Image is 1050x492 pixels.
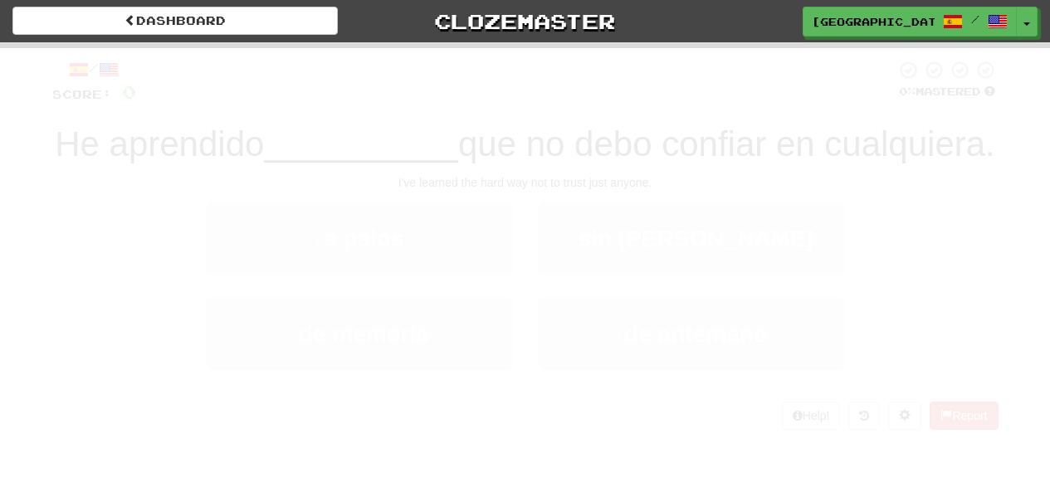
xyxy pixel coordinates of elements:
[971,13,979,25] span: /
[201,46,282,63] span: Correct
[445,46,549,63] span: Incorrect
[55,124,264,163] span: He aprendido
[803,7,1017,37] a: [GEOGRAPHIC_DATA] /
[538,202,845,275] button: 2.sin [PERSON_NAME]
[52,174,999,191] div: I've learned the hard way not to trust just anyone.
[206,298,513,370] button: 3.de memoria
[848,402,880,430] button: Round history (alt+y)
[624,321,768,347] span: de antemano
[782,402,841,430] button: Help!
[52,60,136,80] div: /
[12,7,338,35] a: Dashboard
[264,124,458,163] span: __________
[812,14,935,29] span: [GEOGRAPHIC_DATA]
[458,124,995,163] span: que no debo confiar en cualquiera.
[930,402,998,430] button: Report
[122,81,136,102] span: 0
[324,44,338,64] span: 0
[289,331,299,344] small: 3 .
[579,226,813,251] span: sin [PERSON_NAME]
[591,44,605,64] span: 0
[712,46,770,63] span: To go
[299,321,429,347] span: de memoria
[363,7,688,36] a: Clozemaster
[52,87,112,101] span: Score:
[538,298,845,370] button: 4.de antemano
[569,236,579,249] small: 2 .
[314,236,324,249] small: 1 .
[812,44,840,64] span: 10
[324,226,403,251] span: a palos
[614,331,624,344] small: 4 .
[206,202,513,275] button: 1.a palos
[899,85,916,98] span: 0 %
[896,85,999,100] div: Mastered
